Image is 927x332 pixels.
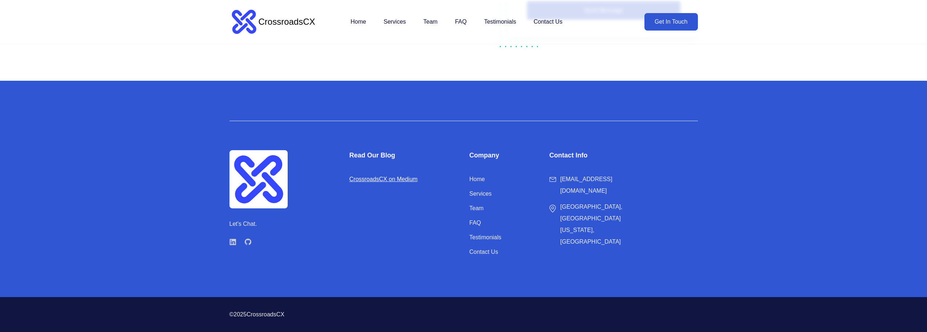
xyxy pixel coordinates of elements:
div: CrossroadsCX [259,16,315,28]
a: Testimonials [470,232,502,243]
a: Home [351,15,366,29]
a: Get In Touch [644,13,698,31]
a: Contact Us [534,15,562,29]
a: Team [423,15,437,29]
h4: Read Our Blog [349,150,458,160]
a: CrossroadsCX on Medium [349,173,418,185]
a: Home [470,173,485,185]
p: Let's Chat. [229,220,338,228]
h4: Contact Info [550,150,618,160]
img: logo [229,7,259,36]
img: logo [229,150,288,208]
a: Contact Us [470,246,498,258]
a: Services [384,15,406,29]
a: Services [470,188,492,200]
a: Testimonials [484,15,516,29]
a: FAQ [470,217,481,229]
p: © 2025 CrossroadsCX [229,310,284,319]
a: Team [470,203,484,214]
a: [EMAIL_ADDRESS][DOMAIN_NAME] [560,173,618,197]
p: [GEOGRAPHIC_DATA], [GEOGRAPHIC_DATA] [US_STATE], [GEOGRAPHIC_DATA] [550,201,623,248]
h4: Company [470,150,538,160]
a: FAQ [455,15,467,29]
